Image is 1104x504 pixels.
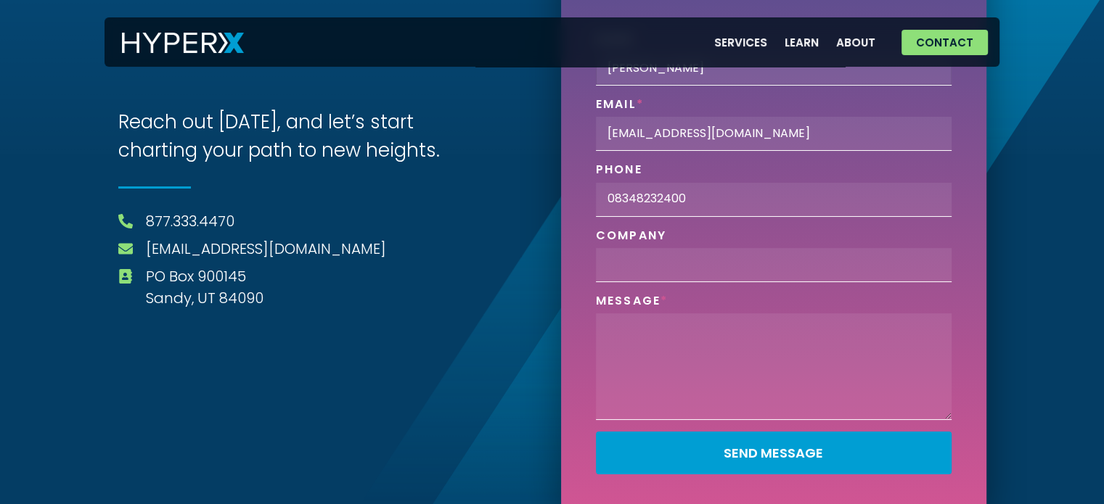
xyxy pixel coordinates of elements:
[118,108,474,165] h3: Reach out [DATE], and let’s start charting your path to new heights.
[827,28,884,57] a: About
[146,238,386,260] a: [EMAIL_ADDRESS][DOMAIN_NAME]
[596,431,952,474] button: Send Message
[724,447,823,460] span: Send Message
[706,28,776,57] a: Services
[142,265,263,309] span: PO Box 900145 Sandy, UT 84090
[596,294,668,313] label: Message
[146,210,234,232] a: 877.333.4470
[596,97,644,117] label: Email
[901,30,988,55] a: Contact
[596,228,667,248] label: Company
[122,33,244,54] img: HyperX Logo
[1031,431,1087,487] iframe: Drift Widget Chat Controller
[596,162,642,182] label: Phone
[706,28,884,57] nav: Menu
[916,37,973,48] span: Contact
[596,183,952,217] input: Only numbers and phone characters (#, -, *, etc) are accepted.
[776,28,827,57] a: Learn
